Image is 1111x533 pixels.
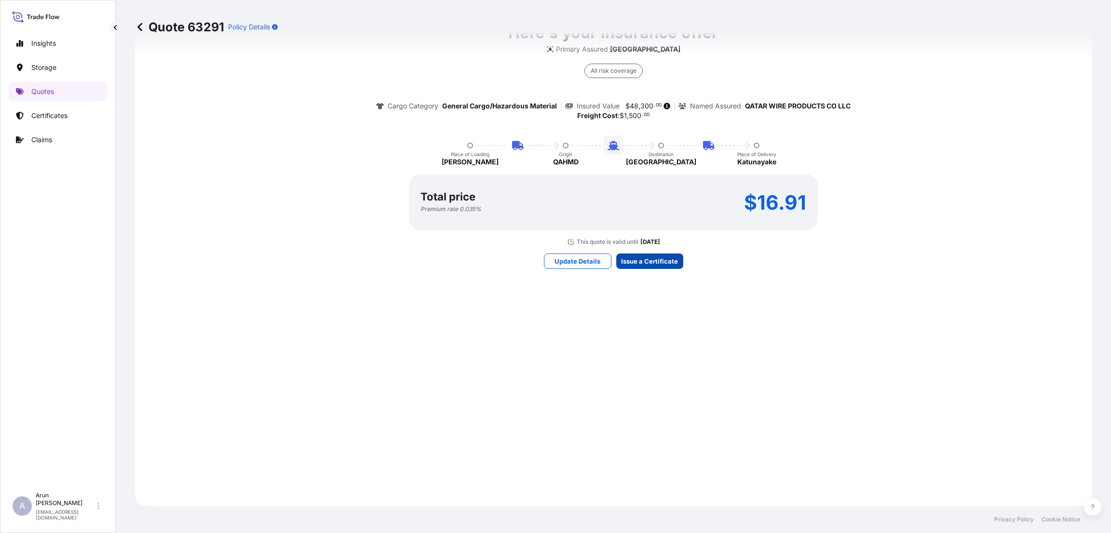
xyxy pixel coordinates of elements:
div: All risk coverage [584,64,643,78]
span: 1 [624,112,627,119]
a: Insights [8,34,108,53]
p: [DATE] [640,238,660,246]
span: 500 [629,112,641,119]
span: , [638,103,640,109]
p: Policy Details [228,22,270,32]
p: [EMAIL_ADDRESS][DOMAIN_NAME] [36,509,95,520]
span: 300 [640,103,653,109]
p: [GEOGRAPHIC_DATA] [626,157,696,167]
p: General Cargo/Hazardous Material [442,101,557,111]
p: Named Assured [690,101,741,111]
span: $ [625,103,630,109]
p: Claims [31,135,52,145]
a: Privacy Policy [994,516,1034,523]
p: Certificates [31,111,68,120]
b: Freight Cost [577,111,618,120]
p: Place of Delivery [737,151,776,157]
p: Total price [420,192,475,201]
p: Quote 63291 [135,19,224,35]
span: 00 [656,104,662,107]
span: A [19,501,25,511]
p: Destination [649,151,674,157]
a: Cookie Notice [1042,516,1080,523]
button: Update Details [544,253,611,269]
a: Claims [8,130,108,149]
span: $ [620,112,624,119]
p: Insights [31,39,56,48]
p: Cargo Category [388,101,438,111]
p: Update Details [555,256,600,266]
p: $16.91 [744,195,806,210]
p: Arun [PERSON_NAME] [36,492,95,507]
p: Quotes [31,87,54,96]
p: This quote is valid until [577,238,638,246]
span: . [642,113,643,117]
p: Origin [559,151,572,157]
a: Storage [8,58,108,77]
p: Place of Loading [451,151,489,157]
p: : [577,111,650,120]
p: Insured Value [577,101,620,111]
p: Issue a Certificate [621,256,678,266]
span: , [627,112,629,119]
button: Issue a Certificate [616,253,683,269]
p: Storage [31,63,56,72]
p: QATAR WIRE PRODUCTS CO LLC [745,101,851,111]
p: Premium rate 0.035 % [420,205,481,213]
p: Katunayake [737,157,776,167]
p: [PERSON_NAME] [442,157,499,167]
span: 00 [644,113,650,117]
p: QAHMD [553,157,579,167]
span: . [654,104,655,107]
a: Quotes [8,82,108,101]
a: Certificates [8,106,108,125]
span: 48 [630,103,638,109]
